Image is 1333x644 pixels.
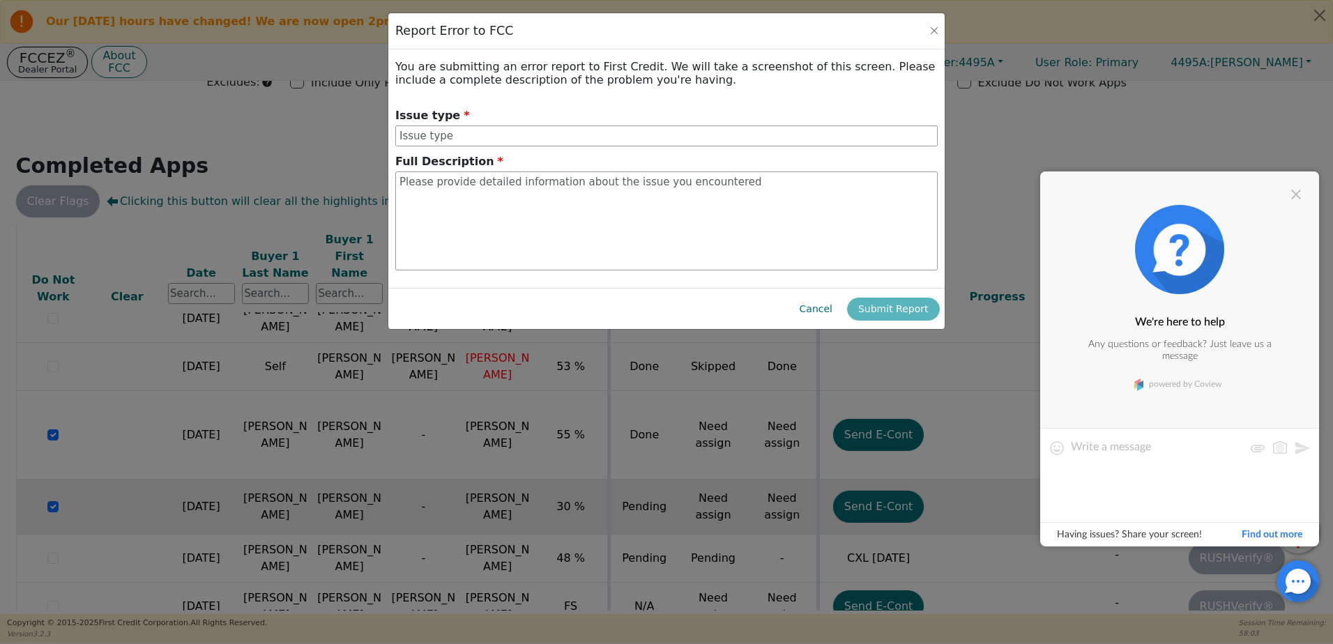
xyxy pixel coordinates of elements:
a: powered by Coview [1126,374,1234,394]
input: Issue type [395,125,938,146]
h3: Report Error to FCC [395,24,513,38]
div: Any questions or feedback? Just leave us a message [1082,339,1277,362]
button: Close [927,24,941,38]
p: Issue type [395,107,470,124]
p: Full Description [395,153,503,170]
div: Having issues? Share your screen! [1057,530,1242,539]
div: We're here to help [1135,316,1225,328]
div: Find out more [1242,530,1302,539]
h4: You are submitting an error report to First Credit. We will take a screenshot of this screen. Ple... [395,60,938,86]
button: Cancel [789,298,844,321]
